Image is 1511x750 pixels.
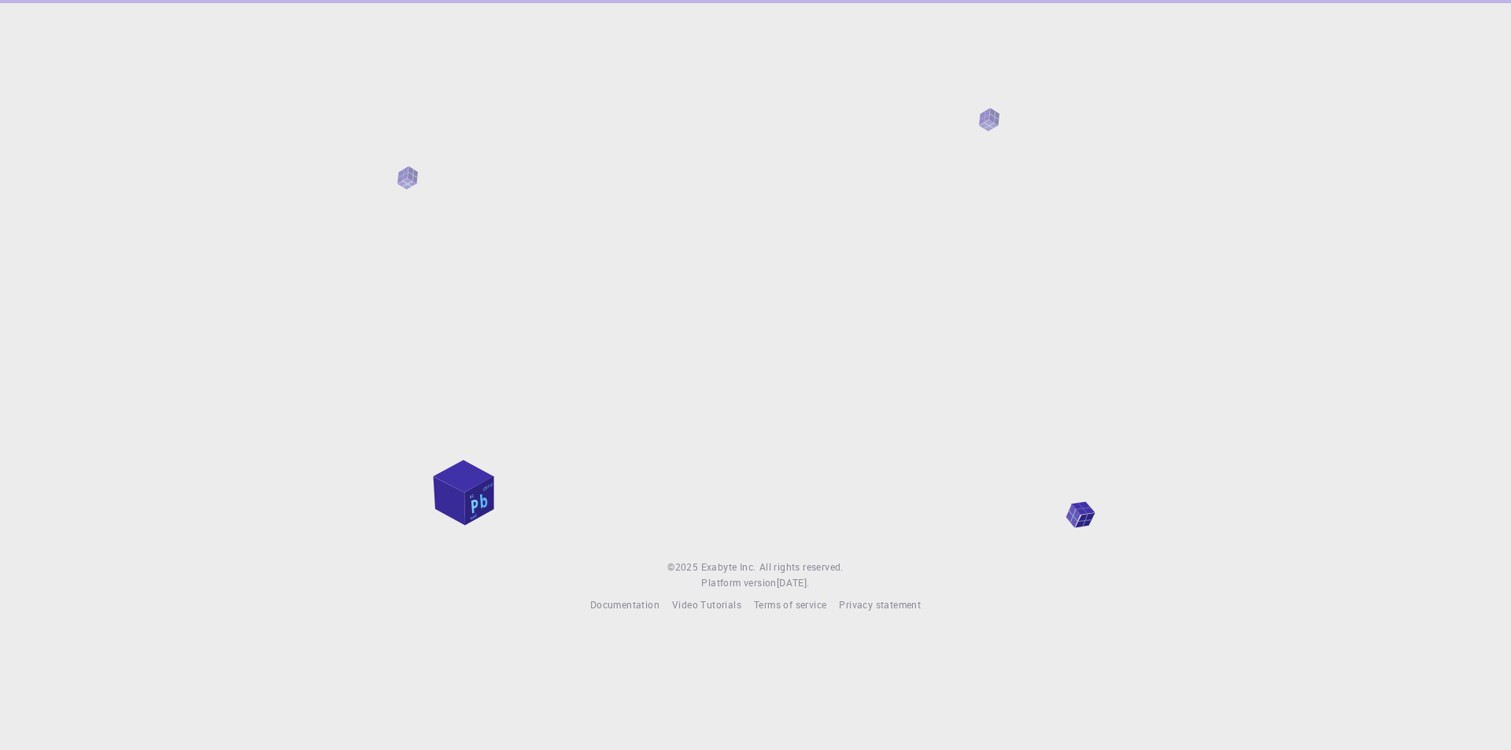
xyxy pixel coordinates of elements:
[701,560,756,573] span: Exabyte Inc.
[590,597,659,613] a: Documentation
[667,560,700,575] span: © 2025
[672,597,741,613] a: Video Tutorials
[754,597,826,613] a: Terms of service
[777,576,810,589] span: [DATE] .
[839,598,921,611] span: Privacy statement
[701,575,776,591] span: Platform version
[754,598,826,611] span: Terms of service
[777,575,810,591] a: [DATE].
[672,598,741,611] span: Video Tutorials
[839,597,921,613] a: Privacy statement
[759,560,844,575] span: All rights reserved.
[701,560,756,575] a: Exabyte Inc.
[590,598,659,611] span: Documentation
